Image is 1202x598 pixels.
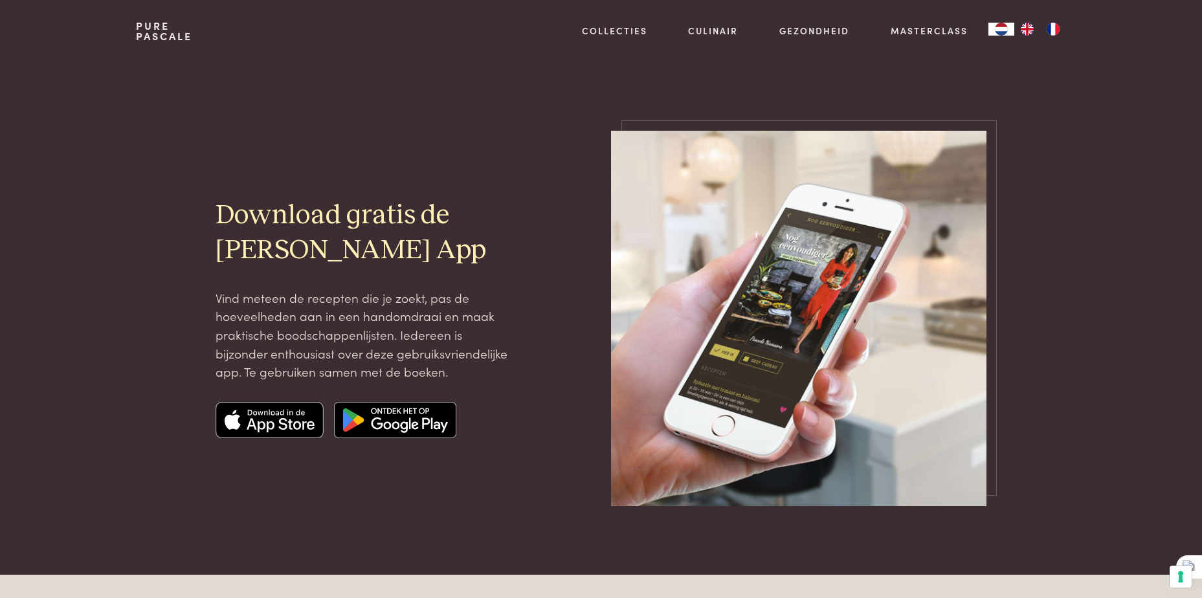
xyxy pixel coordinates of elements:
[216,289,512,381] p: Vind meteen de recepten die je zoekt, pas de hoeveelheden aan in een handomdraai en maak praktisc...
[1040,23,1066,36] a: FR
[688,24,738,38] a: Culinair
[582,24,647,38] a: Collecties
[891,24,968,38] a: Masterclass
[988,23,1014,36] div: Language
[988,23,1066,36] aside: Language selected: Nederlands
[216,402,324,438] img: Apple app store
[1014,23,1066,36] ul: Language list
[779,24,849,38] a: Gezondheid
[611,131,986,506] img: pascale-naessens-app-mockup
[216,199,512,267] h2: Download gratis de [PERSON_NAME] App
[1170,566,1192,588] button: Uw voorkeuren voor toestemming voor trackingtechnologieën
[136,21,192,41] a: PurePascale
[988,23,1014,36] a: NL
[1014,23,1040,36] a: EN
[334,402,456,438] img: Google app store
